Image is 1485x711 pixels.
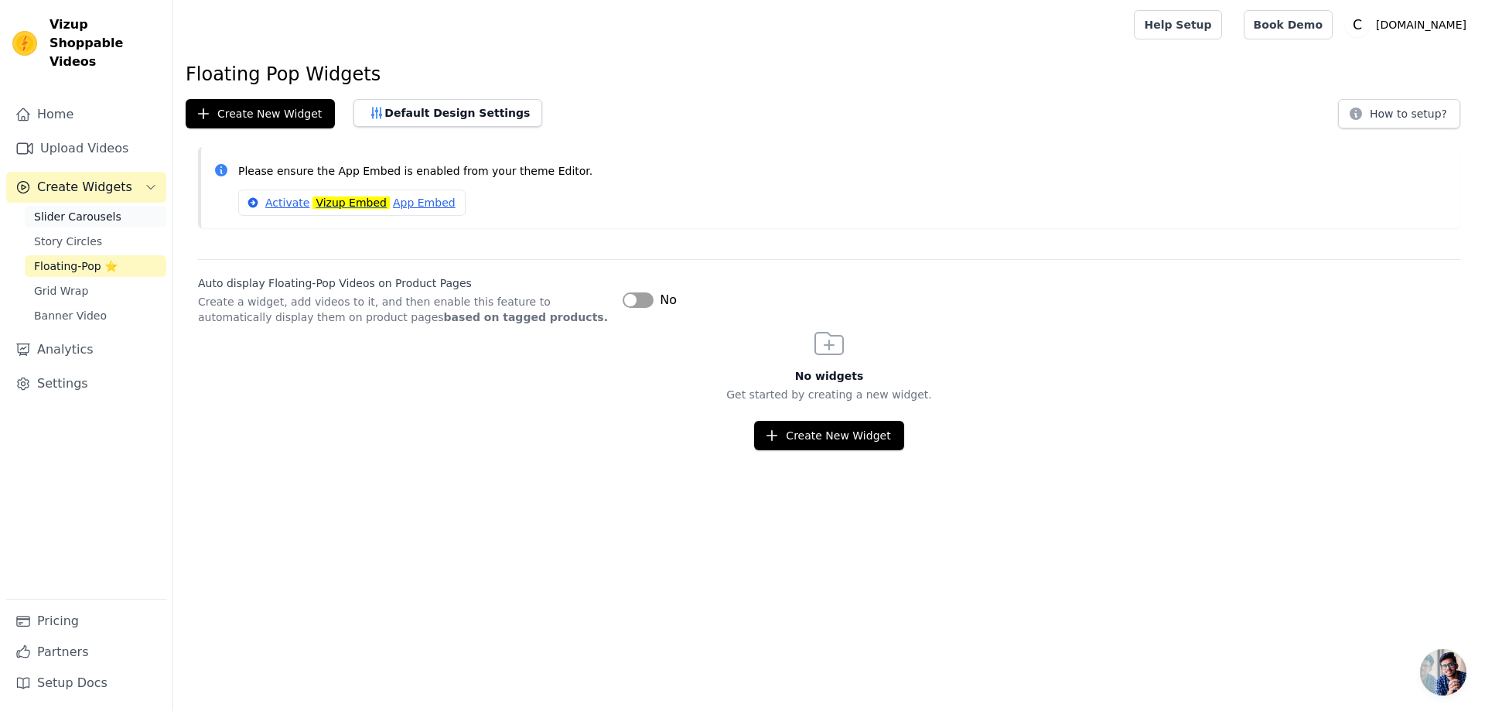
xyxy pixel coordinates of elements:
span: Grid Wrap [34,283,88,299]
p: Please ensure the App Embed is enabled from your theme Editor. [238,162,1448,180]
p: Create a widget, add videos to it, and then enable this feature to automatically display them on ... [198,294,610,325]
button: Default Design Settings [353,99,542,127]
button: Create New Widget [754,421,903,450]
span: Vizup Shoppable Videos [49,15,160,71]
mark: Vizup Embed [312,197,390,209]
a: How to setup? [1338,110,1460,125]
a: Slider Carousels [25,206,166,227]
span: Create Widgets [37,178,132,197]
img: Vizup [12,31,37,56]
button: No [623,291,677,309]
a: Upload Videos [6,133,166,164]
span: Slider Carousels [34,209,121,224]
h1: Floating Pop Widgets [186,62,1473,87]
a: Grid Wrap [25,280,166,302]
a: Book Demo [1244,10,1333,39]
p: [DOMAIN_NAME] [1370,11,1473,39]
a: Help Setup [1134,10,1221,39]
a: Home [6,99,166,130]
a: Story Circles [25,231,166,252]
a: Setup Docs [6,668,166,699]
text: C [1353,17,1362,32]
h3: No widgets [173,368,1485,384]
p: Get started by creating a new widget. [173,387,1485,402]
span: Floating-Pop ⭐ [34,258,118,274]
strong: based on tagged products. [444,311,608,323]
span: No [660,291,677,309]
span: Banner Video [34,308,107,323]
a: Floating-Pop ⭐ [25,255,166,277]
label: Auto display Floating-Pop Videos on Product Pages [198,275,610,291]
a: Analytics [6,334,166,365]
button: Create Widgets [6,172,166,203]
button: How to setup? [1338,99,1460,128]
a: Partners [6,637,166,668]
a: Pricing [6,606,166,637]
div: Open chat [1420,649,1466,696]
a: ActivateVizup EmbedApp Embed [238,190,466,216]
span: Story Circles [34,234,102,249]
button: Create New Widget [186,99,335,128]
button: C [DOMAIN_NAME] [1345,11,1473,39]
a: Banner Video [25,305,166,326]
a: Settings [6,368,166,399]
